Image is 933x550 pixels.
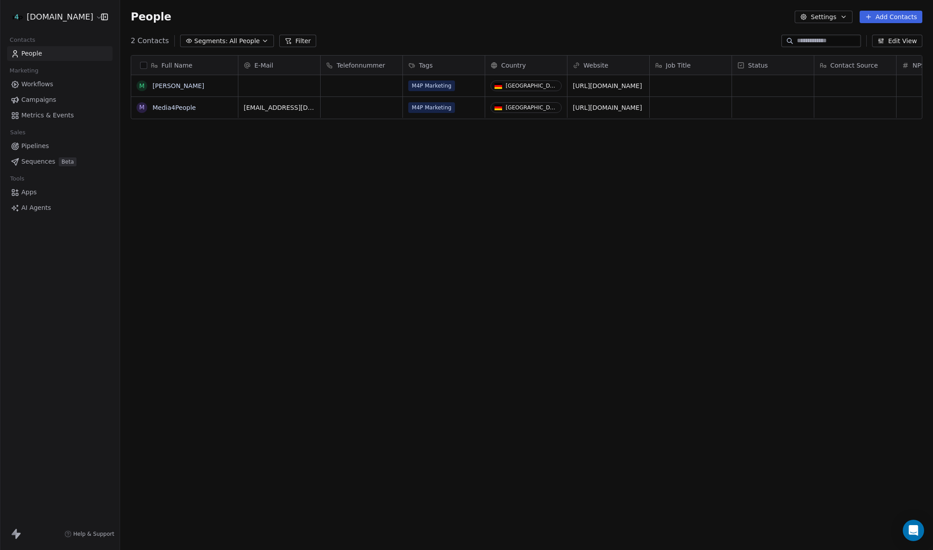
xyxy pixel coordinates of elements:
[21,203,51,213] span: AI Agents
[573,82,642,89] a: [URL][DOMAIN_NAME]
[650,56,732,75] div: Job Title
[795,11,852,23] button: Settings
[153,82,204,89] a: [PERSON_NAME]
[506,104,558,111] div: [GEOGRAPHIC_DATA]
[7,139,113,153] a: Pipelines
[321,56,402,75] div: Telefonnummer
[279,35,316,47] button: Filter
[583,61,608,70] span: Website
[139,81,145,91] div: M
[161,61,193,70] span: Full Name
[131,75,238,518] div: grid
[403,56,485,75] div: Tags
[6,172,28,185] span: Tools
[485,56,567,75] div: Country
[506,83,558,89] div: [GEOGRAPHIC_DATA]
[7,77,113,92] a: Workflows
[872,35,922,47] button: Edit View
[229,36,260,46] span: All People
[408,80,455,91] span: M4P Marketing
[573,104,642,111] a: [URL][DOMAIN_NAME]
[7,108,113,123] a: Metrics & Events
[7,154,113,169] a: SequencesBeta
[11,9,95,24] button: [DOMAIN_NAME]
[748,61,768,70] span: Status
[7,201,113,215] a: AI Agents
[244,103,315,112] span: [EMAIL_ADDRESS][DOMAIN_NAME]
[21,157,55,166] span: Sequences
[73,530,114,538] span: Help & Support
[7,185,113,200] a: Apps
[21,141,49,151] span: Pipelines
[238,56,320,75] div: E-Mail
[153,104,196,111] a: Media4People
[21,49,42,58] span: People
[408,102,455,113] span: M4P Marketing
[419,61,433,70] span: Tags
[64,530,114,538] a: Help & Support
[6,33,39,47] span: Contacts
[6,126,29,139] span: Sales
[139,103,145,112] div: M
[131,10,171,24] span: People
[59,157,76,166] span: Beta
[814,56,896,75] div: Contact Source
[131,56,238,75] div: Full Name
[903,520,924,541] div: Open Intercom Messenger
[666,61,691,70] span: Job Title
[21,80,53,89] span: Workflows
[860,11,922,23] button: Add Contacts
[27,11,93,23] span: [DOMAIN_NAME]
[21,188,37,197] span: Apps
[12,12,23,22] img: logo-media4p.svg
[7,92,113,107] a: Campaigns
[501,61,526,70] span: Country
[6,64,42,77] span: Marketing
[337,61,385,70] span: Telefonnummer
[194,36,228,46] span: Segments:
[254,61,273,70] span: E-Mail
[7,46,113,61] a: People
[21,111,74,120] span: Metrics & Events
[131,36,169,46] span: 2 Contacts
[21,95,56,104] span: Campaigns
[732,56,814,75] div: Status
[567,56,649,75] div: Website
[830,61,878,70] span: Contact Source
